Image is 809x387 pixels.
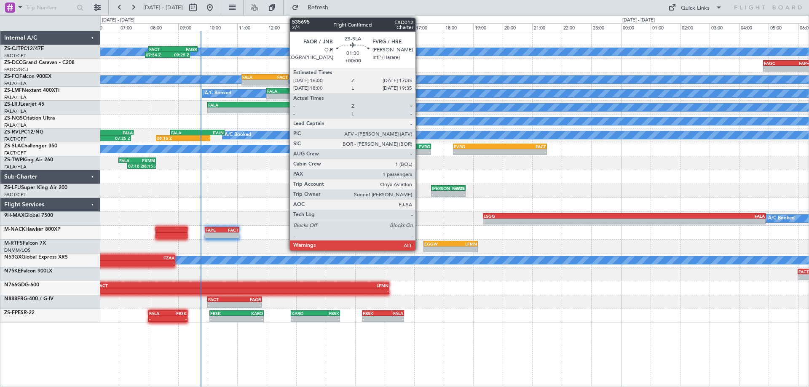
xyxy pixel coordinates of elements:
div: 08:15 Z [142,163,155,168]
div: - [267,94,324,99]
div: FACT [97,283,243,288]
span: ZS-LFU [4,185,21,190]
div: 07:18 Z [128,163,142,168]
a: FALA/HLA [4,122,27,128]
div: - [270,108,332,113]
div: FACT [265,75,288,80]
div: HUEN [270,102,332,107]
span: ZS-FPE [4,310,21,315]
span: N75KE [4,269,21,274]
div: FVRG [454,144,500,149]
div: - [265,80,288,85]
div: 09:25 Z [168,52,189,57]
div: 08:16 Z [157,136,183,141]
div: - [210,316,236,321]
a: ZS-LMFNextant 400XTi [4,88,59,93]
div: KARO [237,311,263,316]
div: FACT [149,47,173,52]
div: - [351,163,370,168]
div: EGGW [424,241,450,246]
div: FAOR [234,297,260,302]
span: ZS-TWP [4,157,23,163]
span: ZS-CJT [4,46,21,51]
a: M-NACKHawker 800XP [4,227,60,232]
a: ZS-NGSCitation Ultra [4,116,55,121]
a: ZS-DCCGrand Caravan - C208 [4,60,75,65]
a: N53GXGlobal Express XRS [4,255,68,260]
div: FALA [89,130,133,135]
div: FAGC [764,61,787,66]
div: - [432,191,448,196]
div: 10:00 [208,23,237,31]
span: N888FR [4,296,24,302]
button: Refresh [288,1,338,14]
div: A/C Booked [333,101,359,114]
div: FALA [119,158,137,163]
div: Quick Links [681,4,710,13]
div: FALA [208,102,270,107]
div: FALA [267,88,324,93]
div: FAOR [385,144,408,149]
a: ZS-RVLPC12/NG [4,130,43,135]
div: - [234,302,260,307]
div: 23:00 [591,23,621,31]
a: FALA/HLA [4,80,27,87]
div: A/C Booked [205,87,231,100]
div: - [500,149,546,155]
a: ZS-TWPKing Air 260 [4,157,53,163]
div: [PERSON_NAME] [432,186,448,191]
div: 14:00 [326,23,355,31]
div: 18:00 [444,23,473,31]
div: 20:00 [503,23,532,31]
div: 03:00 [710,23,739,31]
a: FALA/HLA [4,94,27,101]
span: ZS-SLA [4,144,21,149]
div: - [454,149,500,155]
div: A/C Booked [288,73,315,86]
div: 05:00 [769,23,798,31]
div: LFMN [243,283,389,288]
div: - [408,149,431,155]
div: - [383,316,403,321]
div: - [624,219,765,224]
div: HTKJ [324,88,381,93]
div: 11:00 [237,23,267,31]
div: FXMM [137,158,155,163]
div: - [237,316,263,321]
span: N53GX [4,255,21,260]
div: KARO [292,311,316,316]
a: M-RTFSFalcon 7X [4,241,46,246]
span: Refresh [300,5,336,11]
div: 02:00 [680,23,710,31]
div: - [448,191,465,196]
div: 07:00 [119,23,148,31]
a: ZS-SLAChallenger 350 [4,144,57,149]
div: - [316,316,340,321]
div: - [324,94,381,99]
div: - [125,261,174,266]
a: N766GDG-600 [4,283,39,288]
span: ZS-DCC [4,60,22,65]
div: FALA [242,75,265,80]
div: FVJN [198,130,224,135]
a: FALA/HLA [4,164,27,170]
div: FACT [222,227,238,232]
a: ZS-FPESR-22 [4,310,35,315]
a: DNMM/LOS [4,247,30,254]
div: - [385,149,408,155]
div: 07:54 Z [146,52,167,57]
div: LSGG [484,214,624,219]
a: FACT/CPT [4,53,26,59]
span: ZS-NGS [4,116,23,121]
a: ZS-FCIFalcon 900EX [4,74,51,79]
div: - [424,247,450,252]
div: FACT [208,297,234,302]
div: FAPE [206,227,222,232]
div: LFMN [451,241,477,246]
div: - [208,108,270,113]
div: 12:00 [267,23,296,31]
div: - [222,233,238,238]
div: - [243,288,389,294]
a: FAGC/GCJ [4,67,28,73]
div: - [97,288,243,294]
